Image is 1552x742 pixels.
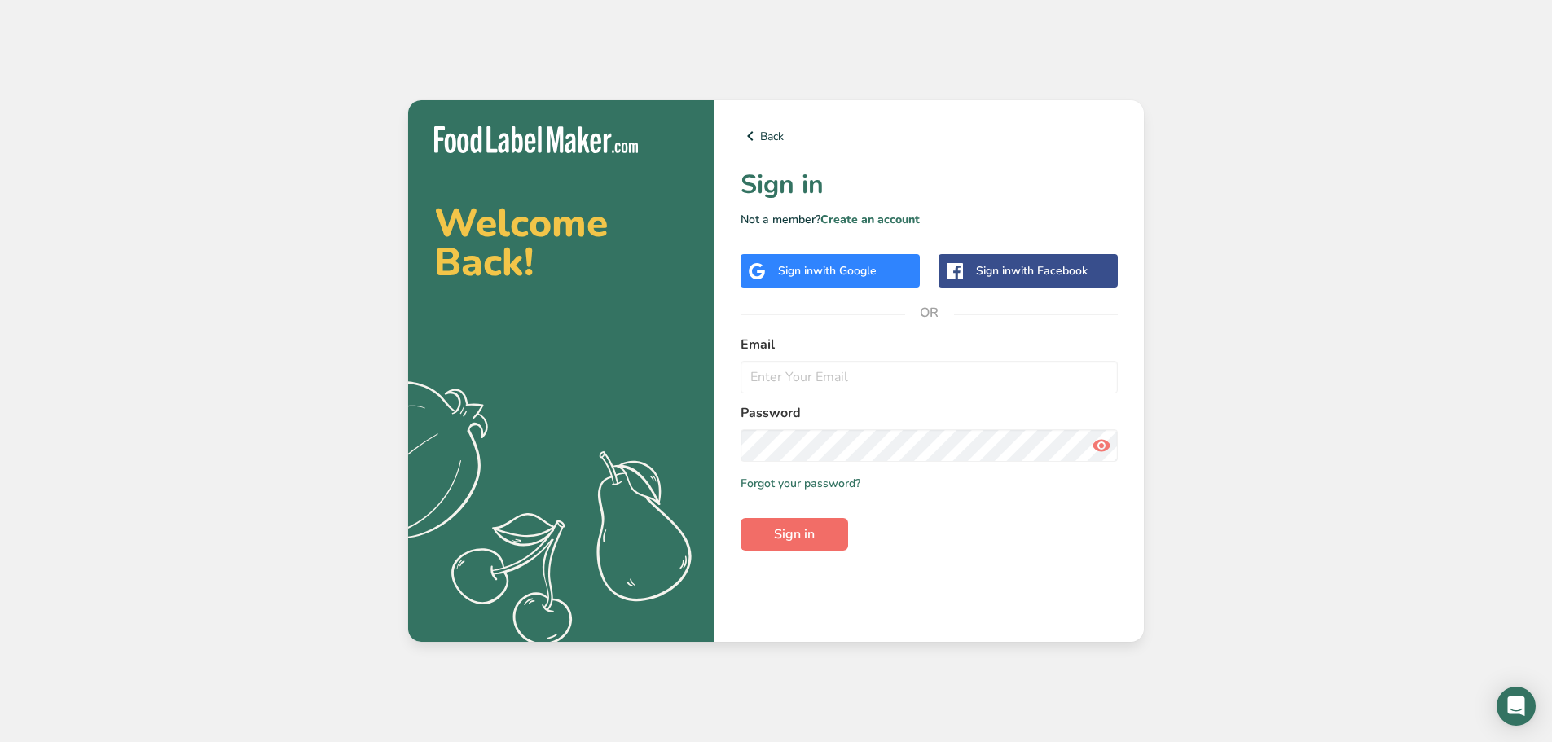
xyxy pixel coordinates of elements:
[741,475,860,492] a: Forgot your password?
[434,204,688,282] h2: Welcome Back!
[741,126,1118,146] a: Back
[774,525,815,544] span: Sign in
[741,518,848,551] button: Sign in
[434,126,638,153] img: Food Label Maker
[741,361,1118,393] input: Enter Your Email
[741,335,1118,354] label: Email
[813,263,877,279] span: with Google
[1011,263,1088,279] span: with Facebook
[741,403,1118,423] label: Password
[741,211,1118,228] p: Not a member?
[905,288,954,337] span: OR
[1497,687,1536,726] div: Open Intercom Messenger
[976,262,1088,279] div: Sign in
[778,262,877,279] div: Sign in
[820,212,920,227] a: Create an account
[741,165,1118,204] h1: Sign in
